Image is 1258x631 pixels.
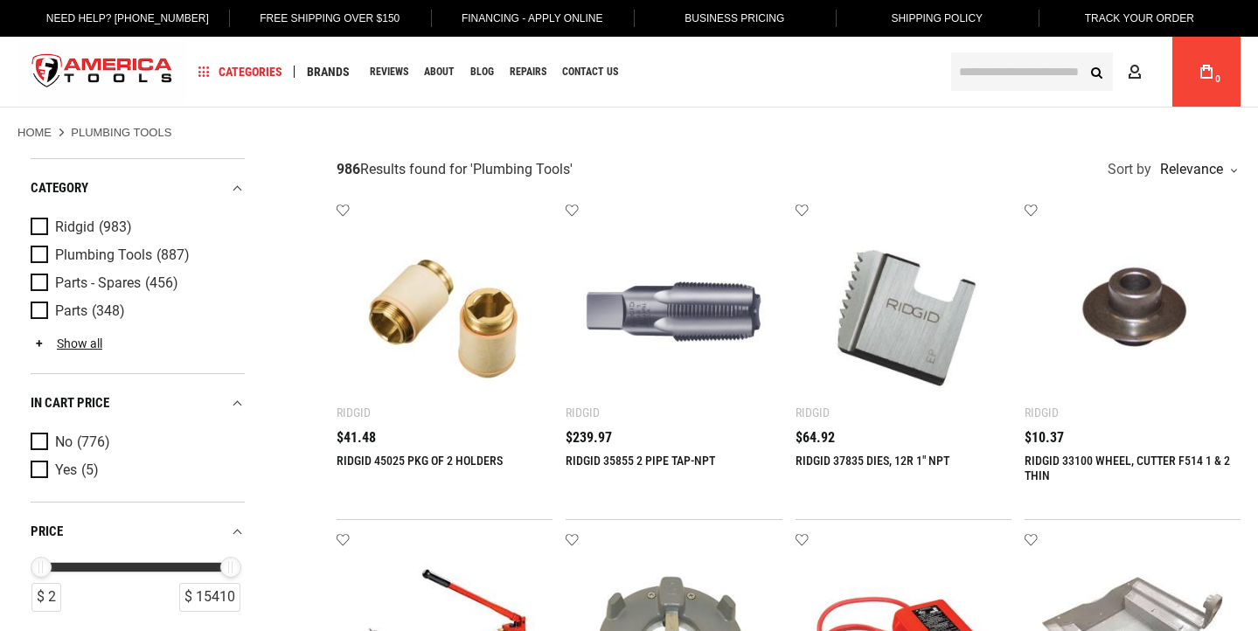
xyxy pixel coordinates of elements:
[17,125,52,141] a: Home
[337,406,371,420] div: Ridgid
[554,60,626,84] a: Contact Us
[337,161,573,179] div: Results found for ' '
[424,66,455,77] span: About
[307,66,350,78] span: Brands
[583,221,764,402] img: RIDGID 35855 2 PIPE TAP-NPT
[562,66,618,77] span: Contact Us
[462,60,502,84] a: Blog
[55,434,73,450] span: No
[31,392,245,415] div: In cart price
[191,60,290,84] a: Categories
[1215,74,1220,84] span: 0
[1156,163,1236,177] div: Relevance
[17,39,187,105] a: store logo
[813,221,994,402] img: RIDGID 37835 DIES, 12R 1
[92,304,125,319] span: (348)
[1080,55,1113,88] button: Search
[77,435,110,450] span: (776)
[55,219,94,235] span: Ridgid
[31,461,240,480] a: Yes (5)
[1025,454,1230,482] a: RIDGID 33100 WHEEL, CUTTER F514 1 & 2 THIN
[566,454,715,468] a: RIDGID 35855 2 PIPE TAP-NPT
[99,220,132,235] span: (983)
[337,454,503,468] a: RIDGID 45025 PKG OF 2 HOLDERS
[71,126,171,139] strong: Plumbing Tools
[55,462,77,478] span: Yes
[796,454,949,468] a: RIDGID 37835 DIES, 12R 1" NPT
[299,60,358,84] a: Brands
[473,161,570,177] span: Plumbing Tools
[31,520,245,544] div: price
[156,248,190,263] span: (887)
[179,583,240,612] div: $ 15410
[566,431,612,445] span: $239.97
[31,246,240,265] a: Plumbing Tools (887)
[31,433,240,452] a: No (776)
[81,463,99,478] span: (5)
[198,66,282,78] span: Categories
[31,218,240,237] a: Ridgid (983)
[337,431,376,445] span: $41.48
[337,161,360,177] strong: 986
[502,60,554,84] a: Repairs
[370,66,408,77] span: Reviews
[55,303,87,319] span: Parts
[145,276,178,291] span: (456)
[31,302,240,321] a: Parts (348)
[566,406,600,420] div: Ridgid
[362,60,416,84] a: Reviews
[1108,163,1151,177] span: Sort by
[17,39,187,105] img: America Tools
[510,66,546,77] span: Repairs
[55,247,152,263] span: Plumbing Tools
[31,177,245,200] div: category
[1042,221,1223,402] img: RIDGID 33100 WHEEL, CUTTER F514 1 & 2 THIN
[31,583,61,612] div: $ 2
[1025,431,1064,445] span: $10.37
[31,336,102,350] a: Show all
[470,66,494,77] span: Blog
[416,60,462,84] a: About
[1025,406,1059,420] div: Ridgid
[891,12,983,24] span: Shipping Policy
[1190,37,1223,107] a: 0
[31,274,240,293] a: Parts - Spares (456)
[796,431,835,445] span: $64.92
[55,275,141,291] span: Parts - Spares
[354,221,535,402] img: RIDGID 45025 PKG OF 2 HOLDERS
[796,406,830,420] div: Ridgid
